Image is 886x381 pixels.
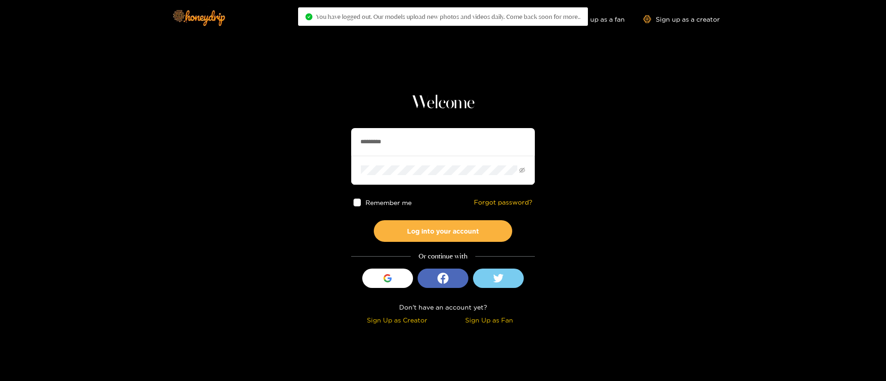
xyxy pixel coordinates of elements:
span: check-circle [305,13,312,20]
div: Or continue with [351,251,535,262]
a: Sign up as a fan [562,15,625,23]
button: Log into your account [374,220,512,242]
div: Don't have an account yet? [351,302,535,312]
span: Remember me [366,199,412,206]
div: Sign Up as Fan [445,315,533,325]
span: eye-invisible [519,167,525,173]
a: Forgot password? [474,199,533,206]
div: Sign Up as Creator [353,315,441,325]
span: You have logged out. Our models upload new photos and videos daily. Come back soon for more.. [316,13,581,20]
a: Sign up as a creator [643,15,720,23]
h1: Welcome [351,92,535,114]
